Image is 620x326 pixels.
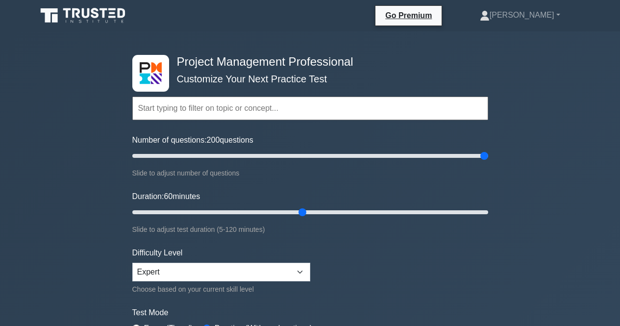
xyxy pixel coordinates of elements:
[207,136,220,144] span: 200
[164,192,173,201] span: 60
[456,5,584,25] a: [PERSON_NAME]
[132,97,488,120] input: Start typing to filter on topic or concept...
[132,167,488,179] div: Slide to adjust number of questions
[132,134,253,146] label: Number of questions: questions
[379,9,438,22] a: Go Premium
[173,55,440,69] h4: Project Management Professional
[132,283,310,295] div: Choose based on your current skill level
[132,224,488,235] div: Slide to adjust test duration (5-120 minutes)
[132,191,200,202] label: Duration: minutes
[132,307,488,319] label: Test Mode
[132,247,183,259] label: Difficulty Level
